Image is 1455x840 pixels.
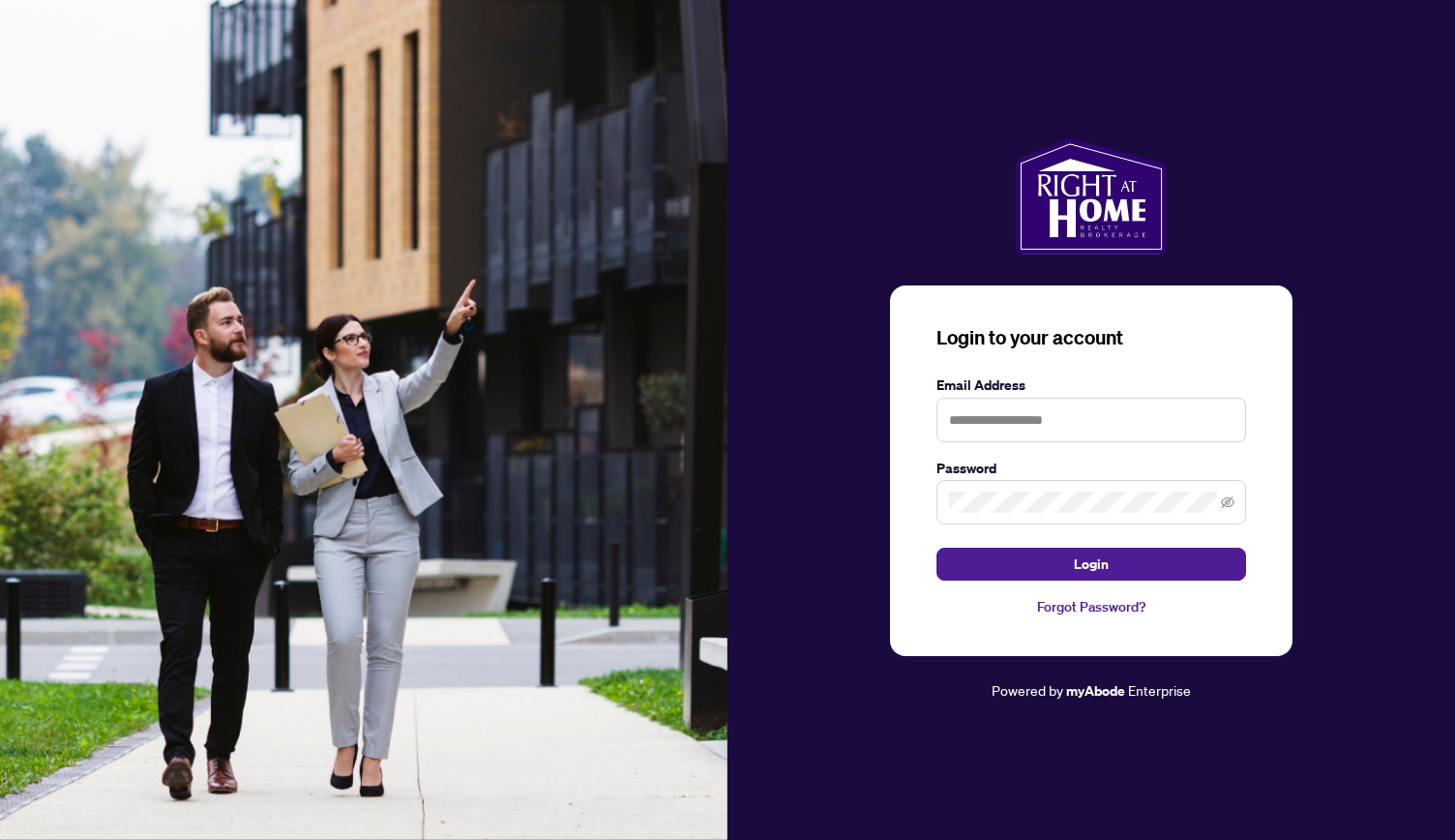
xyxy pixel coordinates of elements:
[992,681,1063,699] span: Powered by
[936,375,1246,396] label: Email Address
[936,596,1246,617] a: Forgot Password?
[936,548,1246,581] button: Login
[936,458,1246,479] label: Password
[936,324,1246,351] h3: Login to your account
[1016,138,1166,255] img: ma-logo
[1066,680,1125,702] a: myAbode
[1221,495,1234,509] span: eye-invisible
[1128,681,1191,699] span: Enterprise
[1074,549,1109,580] span: Login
